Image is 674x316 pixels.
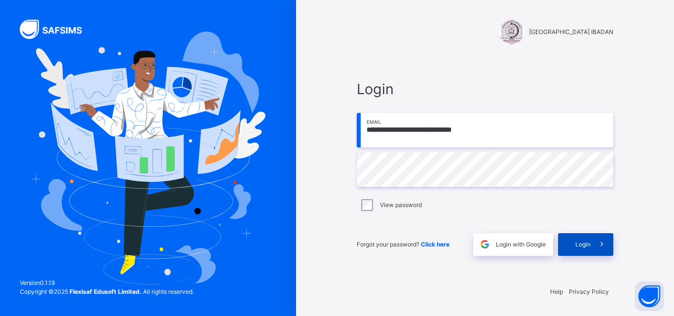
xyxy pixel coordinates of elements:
[550,288,563,295] a: Help
[357,241,449,248] span: Forgot your password?
[380,201,422,210] label: View password
[20,288,194,295] span: Copyright © 2025 All rights reserved.
[357,78,613,100] span: Login
[479,239,490,250] img: google.396cfc9801f0270233282035f929180a.svg
[529,28,613,36] span: [GEOGRAPHIC_DATA] IBADAN
[635,281,664,311] button: Open asap
[70,288,142,295] strong: Flexisaf Edusoft Limited.
[569,288,609,295] a: Privacy Policy
[31,32,265,284] img: Hero Image
[20,20,94,39] img: SAFSIMS Logo
[421,241,449,248] a: Click here
[496,240,546,249] span: Login with Google
[20,279,194,287] span: Version 0.1.19
[575,240,591,249] span: Login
